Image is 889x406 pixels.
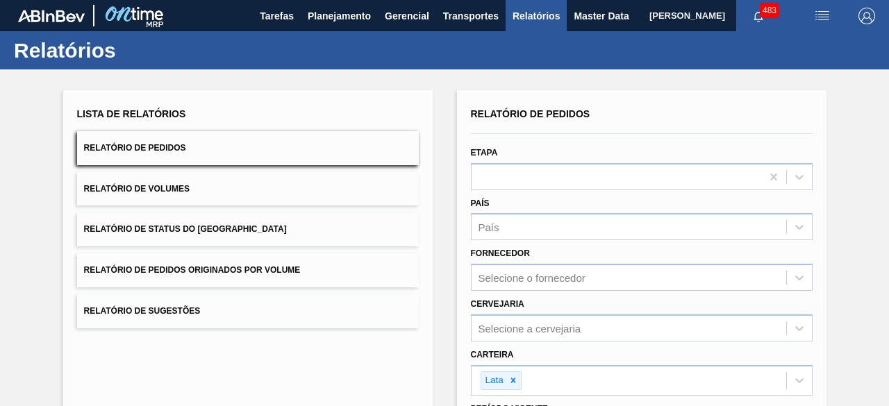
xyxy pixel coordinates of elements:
[479,272,585,284] div: Selecione o fornecedor
[84,306,201,316] span: Relatório de Sugestões
[471,108,590,119] span: Relatório de Pedidos
[84,224,287,234] span: Relatório de Status do [GEOGRAPHIC_DATA]
[574,8,629,24] span: Master Data
[14,42,260,58] h1: Relatórios
[77,212,419,246] button: Relatório de Status do [GEOGRAPHIC_DATA]
[736,6,781,26] button: Notificações
[77,131,419,165] button: Relatório de Pedidos
[84,184,190,194] span: Relatório de Volumes
[471,350,514,360] label: Carteira
[513,8,560,24] span: Relatórios
[308,8,371,24] span: Planejamento
[471,148,498,158] label: Etapa
[479,322,581,334] div: Selecione a cervejaria
[77,108,186,119] span: Lista de Relatórios
[471,299,524,309] label: Cervejaria
[77,294,419,328] button: Relatório de Sugestões
[814,8,831,24] img: userActions
[858,8,875,24] img: Logout
[84,143,186,153] span: Relatório de Pedidos
[481,372,506,389] div: Lata
[471,198,490,208] label: País
[385,8,429,24] span: Gerencial
[77,253,419,287] button: Relatório de Pedidos Originados por Volume
[760,3,779,18] span: 483
[479,221,499,233] div: País
[77,172,419,206] button: Relatório de Volumes
[84,265,301,275] span: Relatório de Pedidos Originados por Volume
[18,10,85,22] img: TNhmsLtSVTkK8tSr43FrP2fwEKptu5GPRR3wAAAABJRU5ErkJggg==
[471,248,530,258] label: Fornecedor
[260,8,294,24] span: Tarefas
[443,8,499,24] span: Transportes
